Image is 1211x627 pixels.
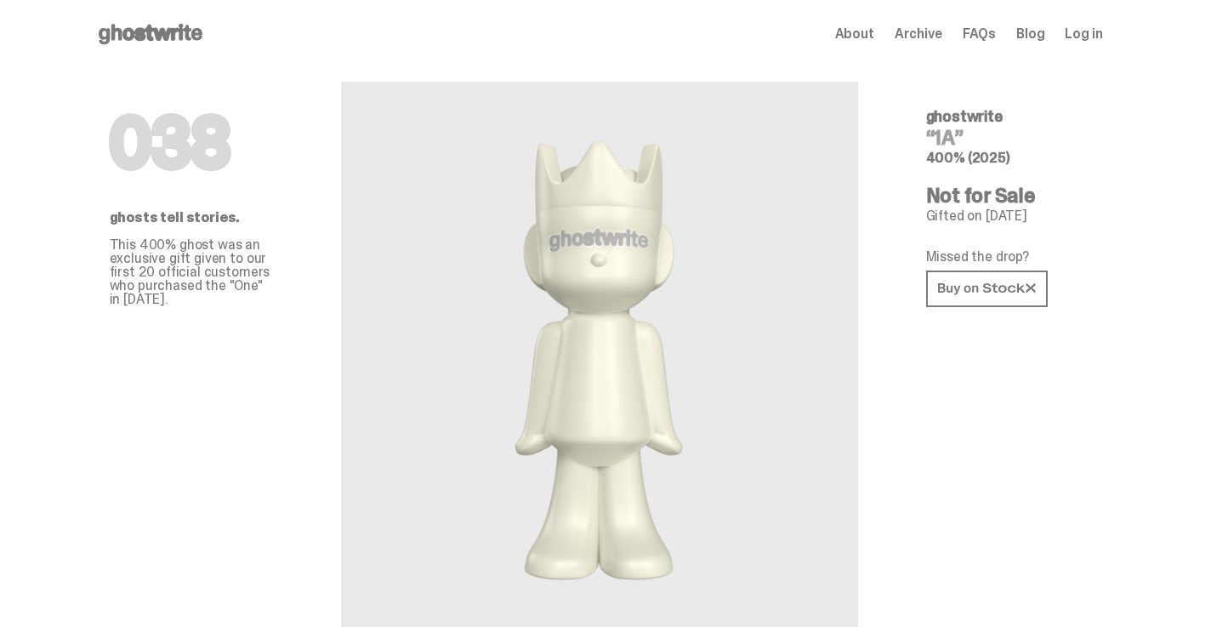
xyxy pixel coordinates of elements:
[895,27,942,41] a: Archive
[498,123,701,590] img: ghostwrite&ldquo;1A&rdquo;
[926,128,1089,148] h4: “1A”
[926,250,1089,264] p: Missed the drop?
[926,106,1003,127] span: ghostwrite
[963,27,996,41] a: FAQs
[926,149,1010,167] span: 400% (2025)
[926,185,1089,206] h4: Not for Sale
[110,238,273,306] p: This 400% ghost was an exclusive gift given to our first 20 official customers who purchased the ...
[1065,27,1102,41] a: Log in
[110,211,273,225] p: ghosts tell stories.
[1016,27,1044,41] a: Blog
[835,27,874,41] a: About
[926,209,1089,223] p: Gifted on [DATE]
[110,109,273,177] h1: 038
